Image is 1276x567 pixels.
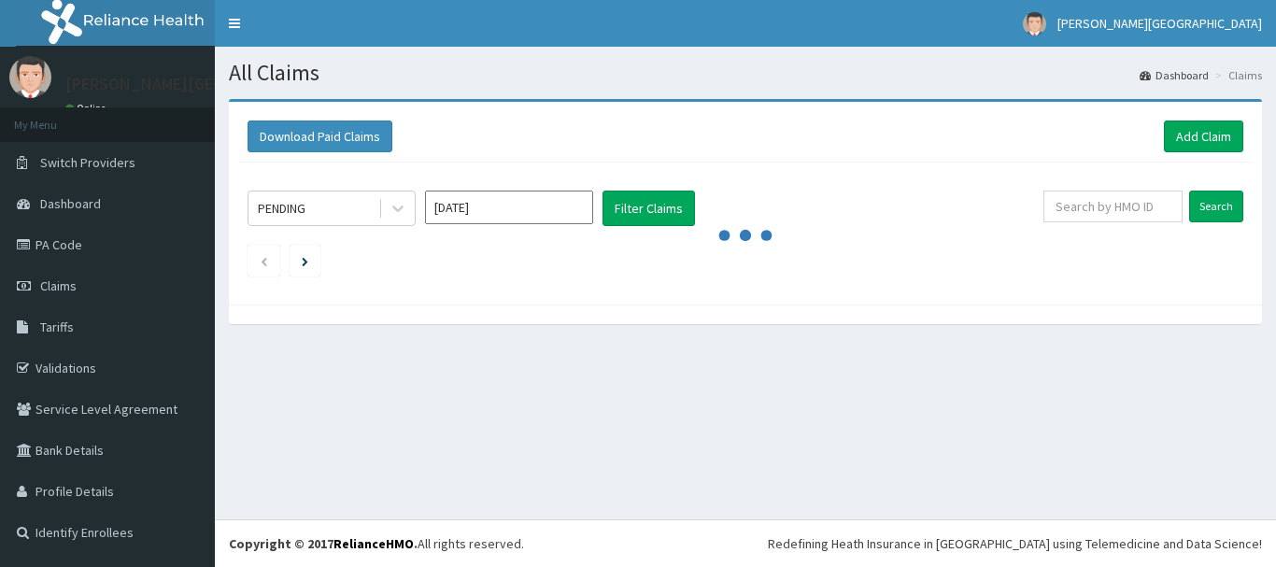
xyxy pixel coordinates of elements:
[302,252,308,269] a: Next page
[1043,191,1183,222] input: Search by HMO ID
[9,56,51,98] img: User Image
[768,534,1262,553] div: Redefining Heath Insurance in [GEOGRAPHIC_DATA] using Telemedicine and Data Science!
[1164,120,1243,152] a: Add Claim
[1211,67,1262,83] li: Claims
[1140,67,1209,83] a: Dashboard
[260,252,268,269] a: Previous page
[40,195,101,212] span: Dashboard
[258,199,305,218] div: PENDING
[229,61,1262,85] h1: All Claims
[333,535,414,552] a: RelianceHMO
[425,191,593,224] input: Select Month and Year
[65,102,110,115] a: Online
[1057,15,1262,32] span: [PERSON_NAME][GEOGRAPHIC_DATA]
[603,191,695,226] button: Filter Claims
[248,120,392,152] button: Download Paid Claims
[717,207,773,263] svg: audio-loading
[65,76,342,92] p: [PERSON_NAME][GEOGRAPHIC_DATA]
[1189,191,1243,222] input: Search
[40,154,135,171] span: Switch Providers
[40,277,77,294] span: Claims
[40,319,74,335] span: Tariffs
[1023,12,1046,35] img: User Image
[229,535,418,552] strong: Copyright © 2017 .
[215,519,1276,567] footer: All rights reserved.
